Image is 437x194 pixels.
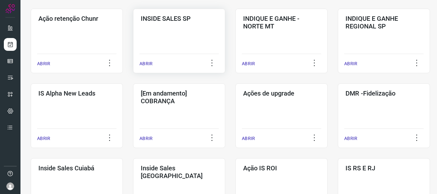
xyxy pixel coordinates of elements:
p: ABRIR [37,135,50,142]
img: Logo [5,4,15,13]
h3: INDIQUE E GANHE - NORTE MT [243,15,320,30]
h3: Ação retenção Chunr [38,15,115,22]
p: ABRIR [139,60,153,67]
h3: Inside Sales Cuiabá [38,164,115,172]
p: ABRIR [242,60,255,67]
p: ABRIR [344,135,357,142]
p: ABRIR [242,135,255,142]
h3: IS Alpha New Leads [38,89,115,97]
p: ABRIR [37,60,50,67]
h3: [Em andamento] COBRANÇA [141,89,218,105]
p: ABRIR [344,60,357,67]
h3: Ação IS ROI [243,164,320,172]
img: avatar-user-boy.jpg [6,182,14,190]
h3: INSIDE SALES SP [141,15,218,22]
p: ABRIR [139,135,153,142]
h3: INDIQUE E GANHE REGIONAL SP [346,15,422,30]
h3: Ações de upgrade [243,89,320,97]
h3: Inside Sales [GEOGRAPHIC_DATA] [141,164,218,180]
h3: DMR -Fidelização [346,89,422,97]
h3: IS RS E RJ [346,164,422,172]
